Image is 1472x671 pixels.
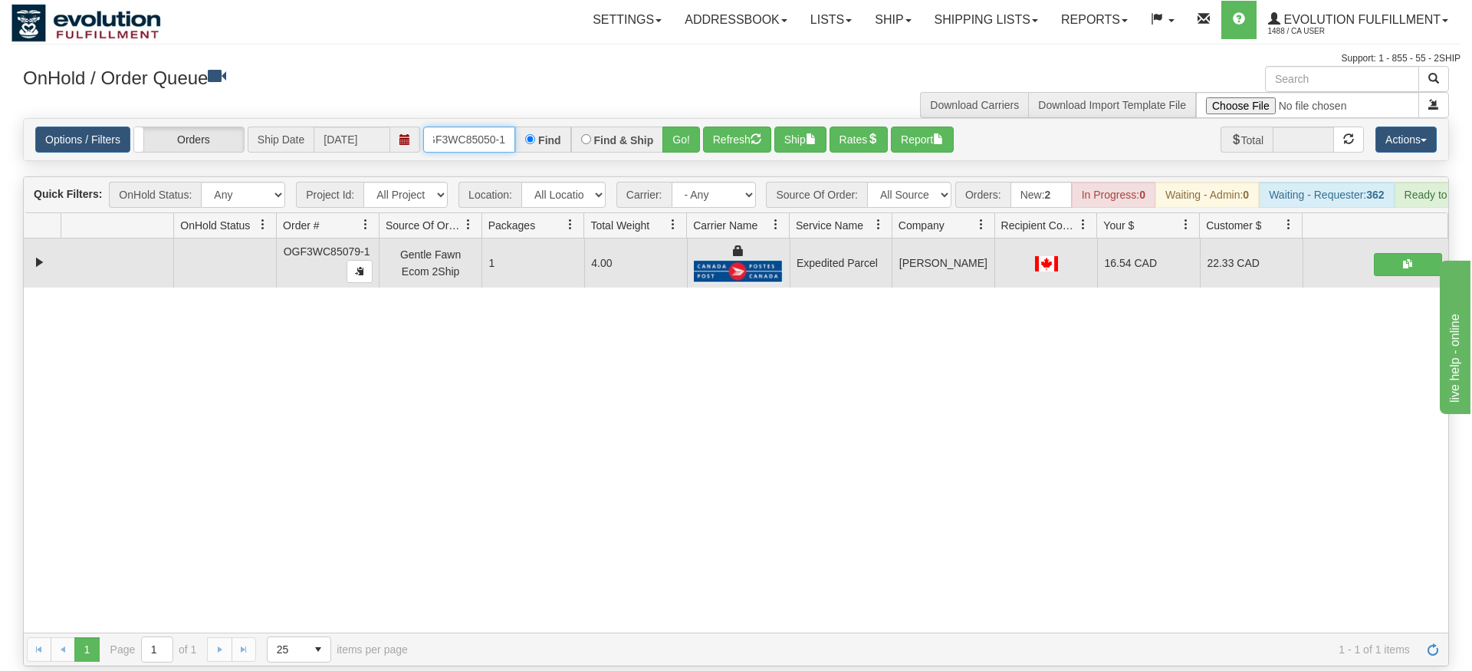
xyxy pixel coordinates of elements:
span: Page 1 [74,637,99,662]
span: 25 [277,642,297,657]
span: Page sizes drop down [267,636,331,663]
span: Ship Date [248,127,314,153]
span: Total [1221,127,1273,153]
a: Reports [1050,1,1139,39]
a: OnHold Status filter column settings [250,212,276,238]
span: items per page [267,636,408,663]
input: Order # [423,127,515,153]
a: Source Of Order filter column settings [455,212,481,238]
strong: 2 [1045,189,1051,201]
button: Ship [774,127,826,153]
button: Search [1418,66,1449,92]
a: Total Weight filter column settings [660,212,686,238]
td: Expedited Parcel [790,238,892,288]
img: logo1488.jpg [11,4,161,42]
button: Report [891,127,954,153]
span: Recipient Country [1001,218,1078,233]
a: Carrier Name filter column settings [763,212,789,238]
a: Download Carriers [930,99,1019,111]
input: Import [1196,92,1419,118]
a: Company filter column settings [968,212,994,238]
img: CA [1035,256,1058,271]
button: Actions [1375,127,1437,153]
span: Source Of Order [386,218,462,233]
span: Packages [488,218,535,233]
span: OnHold Status [180,218,250,233]
label: Find [538,135,561,146]
a: Options / Filters [35,127,130,153]
label: Quick Filters: [34,186,102,202]
span: Carrier: [616,182,672,208]
span: 1 [488,257,495,269]
input: Page 1 [142,637,172,662]
td: 16.54 CAD [1097,238,1200,288]
a: Order # filter column settings [353,212,379,238]
span: Customer $ [1206,218,1261,233]
span: Page of 1 [110,636,197,663]
span: Service Name [796,218,863,233]
span: 4.00 [591,257,612,269]
strong: 362 [1366,189,1384,201]
a: Collapse [30,253,49,272]
strong: 0 [1243,189,1249,201]
a: Addressbook [673,1,799,39]
span: select [306,637,330,662]
a: Ship [863,1,922,39]
button: Go! [662,127,700,153]
input: Search [1265,66,1419,92]
span: Source Of Order: [766,182,867,208]
span: Location: [458,182,521,208]
span: Total Weight [590,218,649,233]
span: OnHold Status: [109,182,201,208]
a: Settings [581,1,673,39]
h3: OnHold / Order Queue [23,66,724,88]
span: Carrier Name [693,218,757,233]
a: Customer $ filter column settings [1276,212,1302,238]
img: Canada Post [694,260,783,282]
div: grid toolbar [24,177,1448,213]
a: Service Name filter column settings [866,212,892,238]
div: In Progress: [1072,182,1155,208]
span: Orders: [955,182,1010,208]
a: Recipient Country filter column settings [1070,212,1096,238]
span: 1488 / CA User [1268,24,1383,39]
label: Find & Ship [594,135,654,146]
span: Company [899,218,945,233]
button: Shipping Documents [1374,253,1442,276]
td: [PERSON_NAME] [892,238,994,288]
td: 22.33 CAD [1200,238,1303,288]
a: Evolution Fulfillment 1488 / CA User [1257,1,1460,39]
button: Refresh [703,127,771,153]
div: Support: 1 - 855 - 55 - 2SHIP [11,52,1460,65]
iframe: chat widget [1437,257,1470,413]
div: Gentle Fawn Ecom 2Ship [386,246,475,281]
a: Shipping lists [923,1,1050,39]
a: Download Import Template File [1038,99,1186,111]
div: Waiting - Admin: [1155,182,1259,208]
label: Orders [134,127,244,152]
strong: 0 [1139,189,1145,201]
button: Rates [830,127,889,153]
span: Your $ [1103,218,1134,233]
button: Copy to clipboard [347,260,373,283]
a: Packages filter column settings [557,212,583,238]
span: 1 - 1 of 1 items [429,643,1410,656]
a: Lists [799,1,863,39]
a: Refresh [1421,637,1445,662]
span: Order # [283,218,319,233]
div: Waiting - Requester: [1259,182,1394,208]
span: Evolution Fulfillment [1280,13,1441,26]
span: OGF3WC85079-1 [284,245,370,258]
div: live help - online [11,9,142,28]
div: New: [1010,182,1072,208]
a: Your $ filter column settings [1173,212,1199,238]
span: Project Id: [296,182,363,208]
